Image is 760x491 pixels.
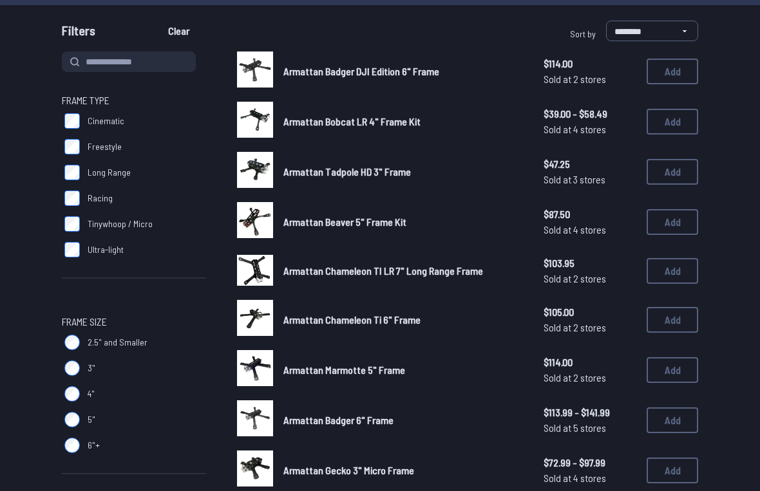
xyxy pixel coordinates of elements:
span: Racing [88,192,113,205]
span: Sold at 3 stores [544,172,636,187]
span: $72.99 - $97.99 [544,455,636,470]
span: $105.00 [544,304,636,320]
input: 5" [64,412,80,427]
span: Sold at 4 stores [544,470,636,486]
span: Sold at 2 stores [544,71,636,87]
span: Armattan Badger DJI Edition 6" Frame [283,65,439,77]
span: Sold at 4 stores [544,222,636,237]
input: 3" [64,360,80,376]
span: $113.99 - $141.99 [544,405,636,420]
span: Long Range [88,166,131,179]
span: $87.50 [544,207,636,222]
button: Add [647,407,698,433]
span: Armattan Badger 6" Frame [283,414,394,426]
a: image [237,350,273,390]
input: Long Range [64,165,80,180]
input: 2.5" and Smaller [64,335,80,350]
span: Sold at 2 stores [544,320,636,335]
img: image [237,300,273,336]
a: Armattan Tadpole HD 3" Frame [283,164,523,180]
span: 6"+ [88,439,100,452]
input: Tinywhoop / Micro [64,216,80,232]
span: Sold at 4 stores [544,122,636,137]
span: $114.00 [544,56,636,71]
span: 4" [88,387,95,400]
span: Sold at 2 stores [544,370,636,385]
span: 3" [88,362,95,375]
img: image [237,152,273,188]
img: image [237,51,273,88]
span: Armattan Marmotte 5" Frame [283,364,405,376]
select: Sort by [606,21,698,41]
span: 2.5" and Smaller [88,336,147,349]
span: Filters [62,21,95,46]
button: Clear [157,21,200,41]
a: Armattan Gecko 3" Micro Frame [283,463,523,478]
a: Armattan Beaver 5" Frame Kit [283,214,523,230]
a: Armattan Chameleon TI LR 7" Long Range Frame [283,263,523,279]
span: Frame Size [62,314,107,329]
input: Freestyle [64,139,80,154]
a: Armattan Badger 6" Frame [283,412,523,428]
img: image [237,102,273,138]
img: image [237,255,273,286]
a: image [237,152,273,192]
a: Armattan Badger DJI Edition 6" Frame [283,64,523,79]
a: Armattan Chameleon Ti 6" Frame [283,312,523,328]
span: $39.00 - $58.49 [544,106,636,122]
span: Sold at 2 stores [544,271,636,286]
input: Ultra-light [64,242,80,257]
input: Racing [64,190,80,206]
button: Add [647,209,698,235]
span: Armattan Beaver 5" Frame Kit [283,216,406,228]
a: image [237,450,273,490]
a: image [237,252,273,290]
span: Armattan Chameleon Ti 6" Frame [283,313,421,326]
button: Add [647,258,698,284]
input: Cinematic [64,113,80,129]
span: Tinywhoop / Micro [88,218,153,230]
button: Add [647,59,698,84]
span: Cinematic [88,115,124,127]
a: Armattan Marmotte 5" Frame [283,362,523,378]
span: Frame Type [62,93,109,108]
span: Sold at 5 stores [544,420,636,436]
img: image [237,350,273,386]
a: image [237,202,273,242]
a: image [237,51,273,91]
a: image [237,300,273,340]
span: Armattan Bobcat LR 4" Frame Kit [283,115,421,127]
a: image [237,400,273,440]
img: image [237,400,273,436]
a: image [237,102,273,142]
span: Sort by [570,28,596,39]
button: Add [647,159,698,185]
span: Ultra-light [88,243,124,256]
span: Armattan Chameleon TI LR 7" Long Range Frame [283,264,483,277]
span: $114.00 [544,355,636,370]
span: 5" [88,413,95,426]
span: Armattan Gecko 3" Micro Frame [283,464,414,476]
button: Add [647,109,698,134]
span: $103.95 [544,255,636,271]
span: $47.25 [544,156,636,172]
button: Add [647,307,698,333]
input: 6"+ [64,438,80,453]
button: Add [647,357,698,383]
button: Add [647,458,698,483]
a: Armattan Bobcat LR 4" Frame Kit [283,114,523,129]
img: image [237,450,273,486]
span: Armattan Tadpole HD 3" Frame [283,165,411,178]
img: image [237,202,273,238]
input: 4" [64,386,80,402]
span: Freestyle [88,140,122,153]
